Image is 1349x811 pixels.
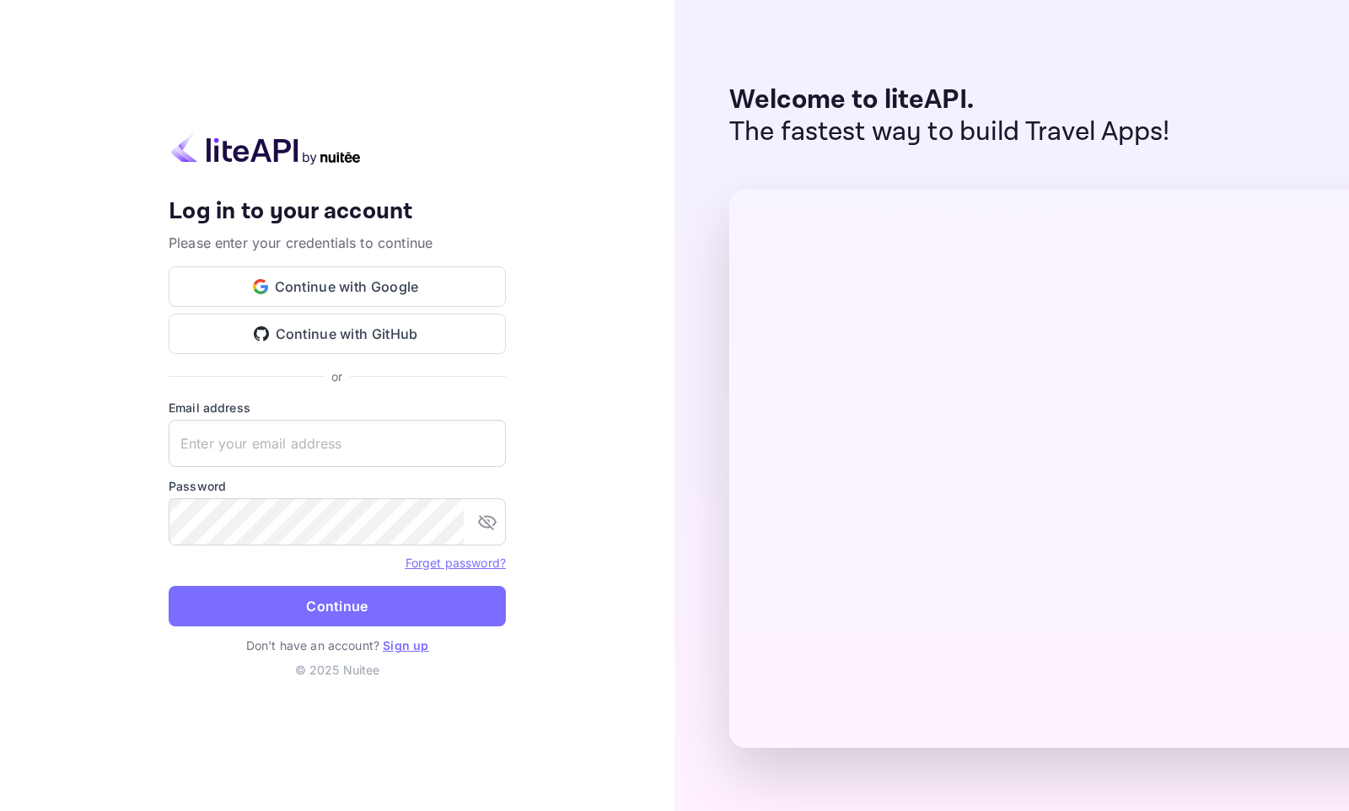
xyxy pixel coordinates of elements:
p: Please enter your credentials to continue [169,233,506,253]
a: Sign up [383,638,428,653]
p: or [331,368,342,385]
p: © 2025 Nuitee [169,661,506,679]
p: Welcome to liteAPI. [729,84,1170,116]
button: Continue [169,586,506,626]
a: Forget password? [406,554,506,571]
p: Don't have an account? [169,636,506,654]
button: Continue with GitHub [169,314,506,354]
label: Password [169,477,506,495]
label: Email address [169,399,506,416]
button: toggle password visibility [470,505,504,539]
input: Enter your email address [169,420,506,467]
h4: Log in to your account [169,197,506,227]
p: The fastest way to build Travel Apps! [729,116,1170,148]
button: Continue with Google [169,266,506,307]
a: Forget password? [406,556,506,570]
img: liteapi [169,132,363,165]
